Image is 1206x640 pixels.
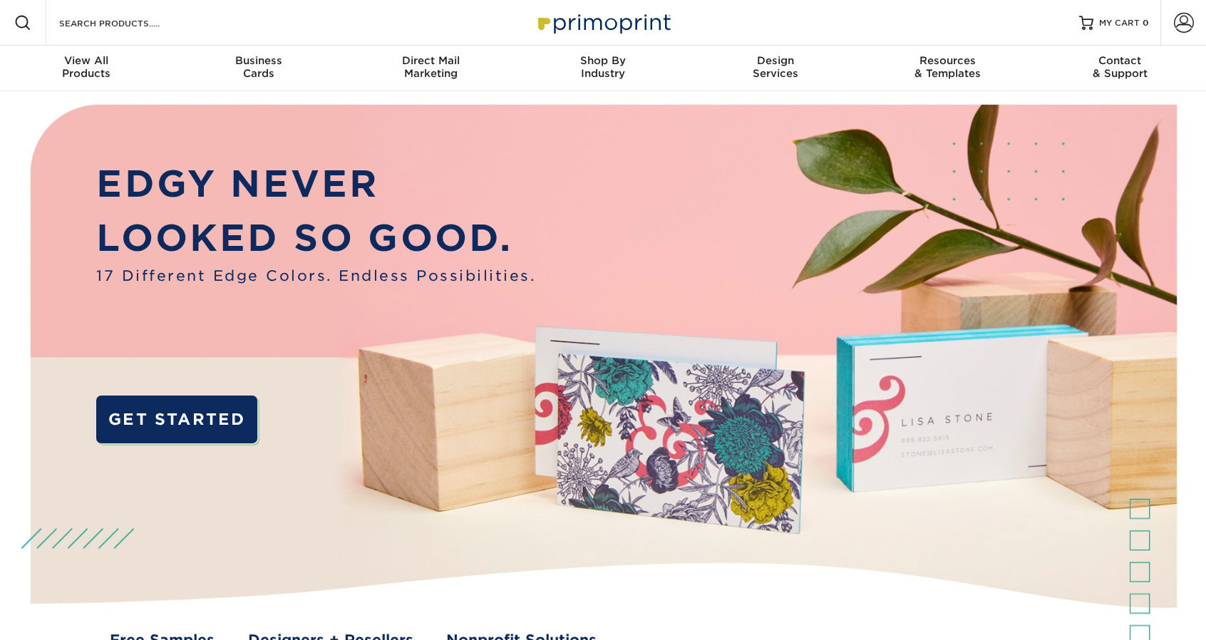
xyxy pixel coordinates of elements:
[689,46,862,91] a: DesignServices
[1034,46,1206,91] a: Contact& Support
[532,7,674,38] img: Primoprint
[689,54,862,80] div: Services
[96,265,535,287] span: 17 Different Edge Colors. Endless Possibilities.
[1143,18,1149,28] span: 0
[96,396,257,443] a: GET STARTED
[344,46,517,91] a: Direct MailMarketing
[517,46,689,91] a: Shop ByIndustry
[96,157,535,211] p: EDGY NEVER
[344,54,517,80] div: Marketing
[172,54,345,67] span: Business
[862,46,1034,91] a: Resources& Templates
[1034,54,1206,67] span: Contact
[862,54,1034,67] span: Resources
[517,54,689,80] div: Industry
[172,54,345,80] div: Cards
[58,14,197,31] input: SEARCH PRODUCTS.....
[344,54,517,67] span: Direct Mail
[862,54,1034,80] div: & Templates
[1099,17,1140,29] span: MY CART
[96,211,535,265] p: LOOKED SO GOOD.
[1034,54,1206,80] div: & Support
[517,54,689,67] span: Shop By
[689,54,862,67] span: Design
[172,46,345,91] a: BusinessCards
